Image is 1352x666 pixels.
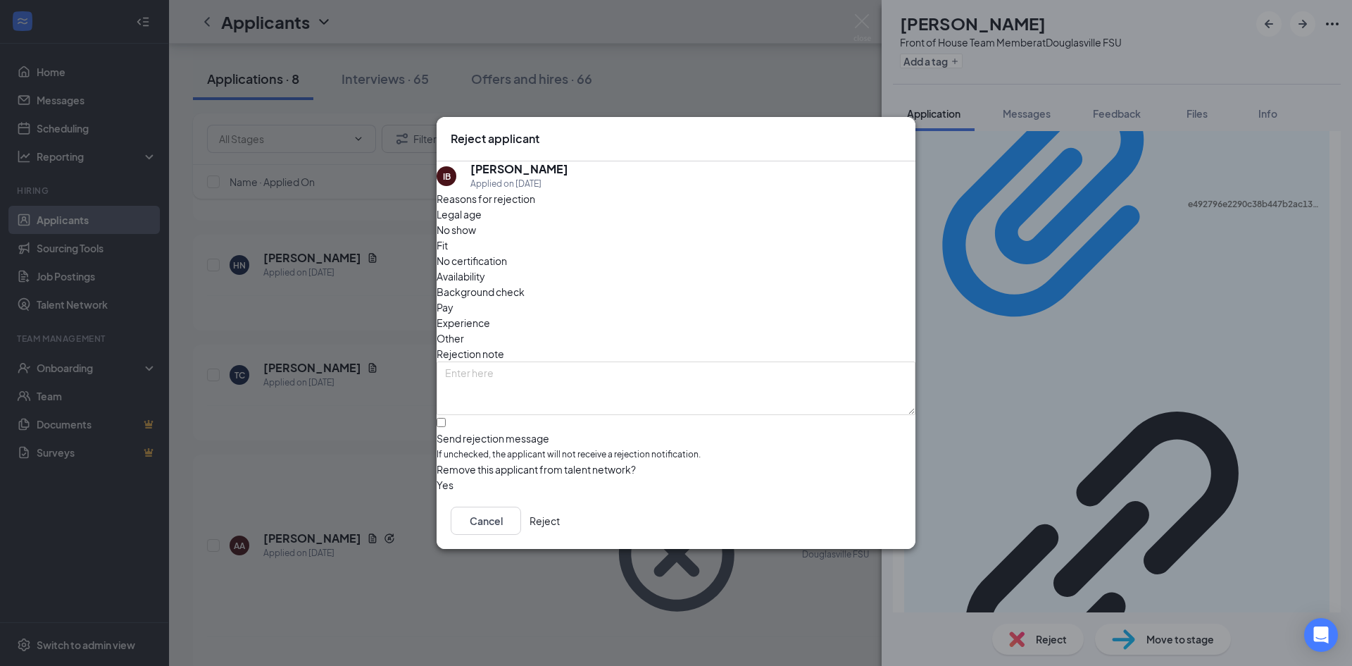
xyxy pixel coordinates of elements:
span: Background check [437,284,525,300]
span: If unchecked, the applicant will not receive a rejection notification. [437,448,915,462]
span: Reasons for rejection [437,192,535,205]
div: Send rejection message [437,431,915,445]
input: Send rejection messageIf unchecked, the applicant will not receive a rejection notification. [437,418,446,427]
span: Yes [437,477,453,493]
span: No show [437,222,476,238]
div: IB [443,171,451,183]
h5: [PERSON_NAME] [470,161,568,177]
div: Open Intercom Messenger [1304,618,1338,652]
button: Cancel [451,507,521,535]
span: Rejection note [437,347,504,360]
span: Legal age [437,206,482,222]
button: Reject [530,507,560,535]
span: Other [437,331,464,346]
span: Remove this applicant from talent network? [437,463,636,476]
h3: Reject applicant [451,131,539,147]
div: Applied on [DATE] [470,177,568,191]
span: Availability [437,269,485,284]
span: Pay [437,300,453,315]
span: Fit [437,238,448,253]
span: Experience [437,315,490,331]
span: No certification [437,253,507,269]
